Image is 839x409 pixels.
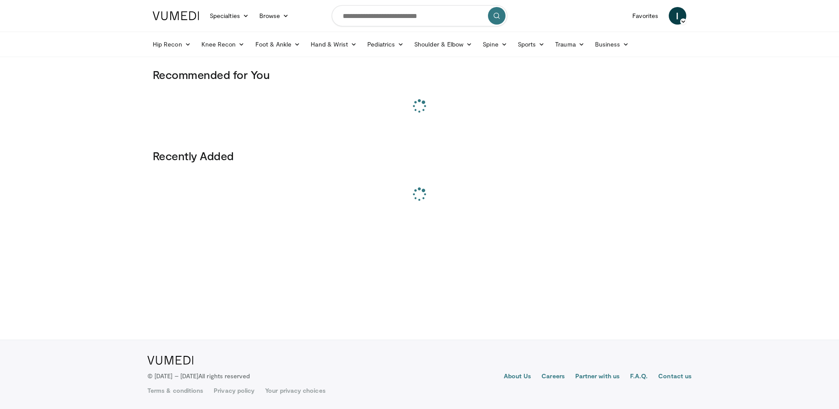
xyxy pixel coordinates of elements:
h3: Recommended for You [153,68,686,82]
a: Pediatrics [362,36,409,53]
a: F.A.Q. [630,372,648,382]
a: About Us [504,372,531,382]
a: Business [590,36,635,53]
img: VuMedi Logo [153,11,199,20]
h3: Recently Added [153,149,686,163]
a: I [669,7,686,25]
a: Terms & conditions [147,386,203,395]
span: All rights reserved [198,372,250,380]
a: Sports [513,36,550,53]
a: Browse [254,7,294,25]
a: Hip Recon [147,36,196,53]
a: Contact us [658,372,692,382]
a: Foot & Ankle [250,36,306,53]
input: Search topics, interventions [332,5,507,26]
a: Hand & Wrist [305,36,362,53]
a: Partner with us [575,372,620,382]
a: Careers [541,372,565,382]
a: Specialties [204,7,254,25]
a: Spine [477,36,512,53]
a: Favorites [627,7,663,25]
img: VuMedi Logo [147,356,194,365]
p: © [DATE] – [DATE] [147,372,250,380]
a: Privacy policy [214,386,255,395]
a: Knee Recon [196,36,250,53]
a: Your privacy choices [265,386,325,395]
a: Trauma [550,36,590,53]
a: Shoulder & Elbow [409,36,477,53]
